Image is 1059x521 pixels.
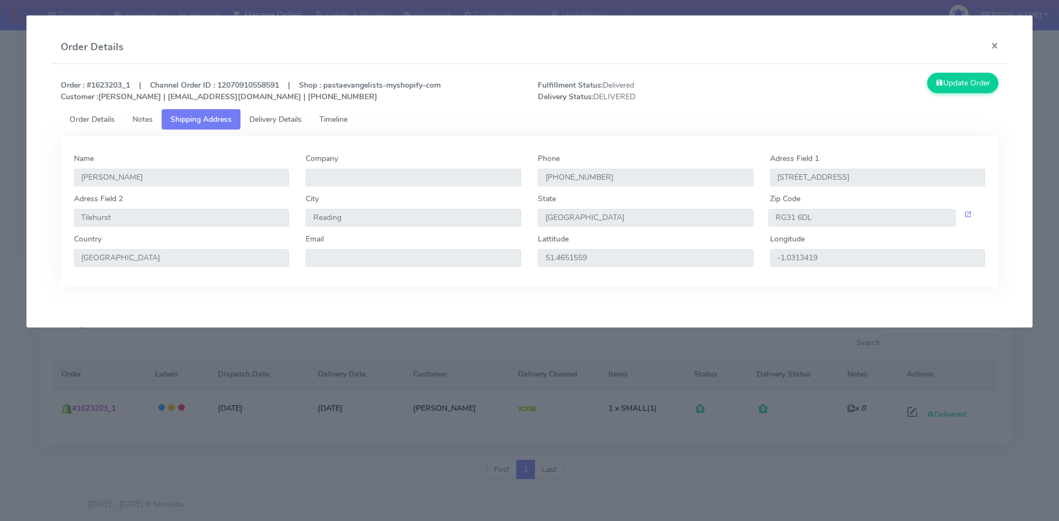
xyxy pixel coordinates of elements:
[538,233,569,245] label: Lattitude
[306,233,324,245] label: Email
[770,193,800,205] label: Zip Code
[770,153,819,164] label: Adress Field 1
[132,114,153,125] span: Notes
[306,193,319,205] label: City
[538,193,556,205] label: State
[249,114,302,125] span: Delivery Details
[69,114,115,125] span: Order Details
[61,80,441,102] strong: Order : #1623203_1 | Channel Order ID : 12070910558591 | Shop : pastaevangelists-myshopify-com [P...
[306,153,338,164] label: Company
[74,153,94,164] label: Name
[982,31,1007,60] button: Close
[61,40,124,55] h4: Order Details
[319,114,347,125] span: Timeline
[61,92,98,102] strong: Customer :
[538,153,560,164] label: Phone
[927,73,999,93] button: Update Order
[61,109,999,130] ul: Tabs
[770,233,805,245] label: Longitude
[538,80,603,90] strong: Fulfillment Status:
[74,233,101,245] label: Country
[170,114,232,125] span: Shipping Address
[74,193,123,205] label: Adress Field 2
[538,92,593,102] strong: Delivery Status:
[529,79,768,103] span: Delivered DELIVERED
